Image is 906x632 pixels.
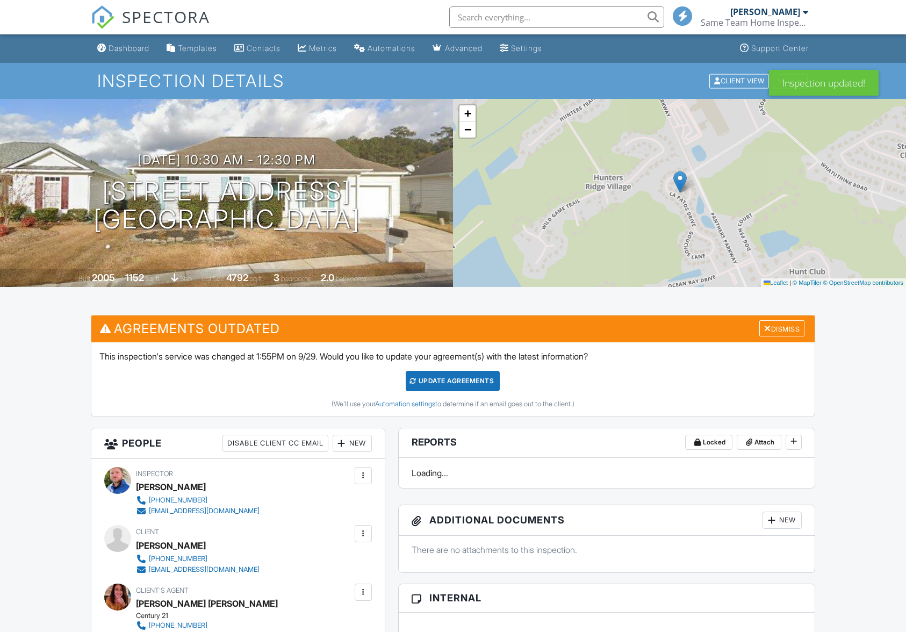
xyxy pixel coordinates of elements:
span: Built [78,275,90,283]
span: slab [180,275,192,283]
a: [PERSON_NAME] [PERSON_NAME] [136,595,278,612]
span: − [464,123,471,136]
div: 3 [274,272,279,283]
h3: Additional Documents [399,505,815,536]
div: Settings [511,44,542,53]
div: [PERSON_NAME] [136,537,206,554]
a: Settings [495,39,547,59]
span: sq. ft. [146,275,161,283]
a: [EMAIL_ADDRESS][DOMAIN_NAME] [136,564,260,575]
span: | [789,279,791,286]
h3: [DATE] 10:30 am - 12:30 pm [138,153,315,167]
span: SPECTORA [122,5,210,28]
span: Inspector [136,470,173,478]
div: [EMAIL_ADDRESS][DOMAIN_NAME] [149,507,260,515]
a: [PHONE_NUMBER] [136,554,260,564]
div: Dismiss [759,320,804,337]
div: 2005 [92,272,115,283]
div: 4792 [226,272,248,283]
a: [PHONE_NUMBER] [136,495,260,506]
a: Advanced [428,39,487,59]
span: bathrooms [336,275,366,283]
a: Metrics [293,39,341,59]
div: [PHONE_NUMBER] [149,555,207,563]
div: Disable Client CC Email [222,435,328,452]
img: Marker [673,171,687,193]
div: Support Center [751,44,809,53]
a: Zoom in [459,105,476,121]
a: Client View [708,76,772,84]
div: New [333,435,372,452]
a: Leaflet [764,279,788,286]
div: [PERSON_NAME] [136,479,206,495]
div: Update Agreements [406,371,500,391]
a: Templates [162,39,221,59]
div: Automations [368,44,415,53]
div: Dashboard [109,44,149,53]
span: + [464,106,471,120]
h3: Internal [399,584,815,612]
a: © OpenStreetMap contributors [823,279,903,286]
span: Client's Agent [136,586,189,594]
a: Dashboard [93,39,154,59]
a: Automations (Basic) [350,39,420,59]
div: Templates [178,44,217,53]
div: 2.0 [321,272,334,283]
div: 1152 [125,272,144,283]
h1: [STREET_ADDRESS] [GEOGRAPHIC_DATA] [94,177,360,234]
div: [PERSON_NAME] [730,6,800,17]
a: [PHONE_NUMBER] [136,620,269,631]
span: Lot Size [202,275,225,283]
div: Client View [709,74,769,88]
div: (We'll use your to determine if an email goes out to the client.) [99,400,807,408]
span: bedrooms [281,275,311,283]
div: [PHONE_NUMBER] [149,621,207,630]
div: Contacts [247,44,281,53]
a: Support Center [736,39,813,59]
div: [EMAIL_ADDRESS][DOMAIN_NAME] [149,565,260,574]
span: Client [136,528,159,536]
div: [PHONE_NUMBER] [149,496,207,505]
div: Metrics [309,44,337,53]
span: sq.ft. [250,275,263,283]
p: There are no attachments to this inspection. [412,544,802,556]
a: Zoom out [459,121,476,138]
h1: Inspection Details [97,71,808,90]
h3: People [91,428,385,459]
h3: Agreements Outdated [91,315,815,342]
div: New [763,512,802,529]
div: Inspection updated! [769,70,879,96]
a: Automation settings [375,400,435,408]
a: Contacts [230,39,285,59]
img: The Best Home Inspection Software - Spectora [91,5,114,29]
a: [EMAIL_ADDRESS][DOMAIN_NAME] [136,506,260,516]
a: SPECTORA [91,15,210,37]
div: Same Team Home Inspections [701,17,808,28]
div: Century 21 [136,612,278,620]
div: This inspection's service was changed at 1:55PM on 9/29. Would you like to update your agreement(... [91,342,815,416]
input: Search everything... [449,6,664,28]
a: © MapTiler [793,279,822,286]
div: Advanced [445,44,483,53]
